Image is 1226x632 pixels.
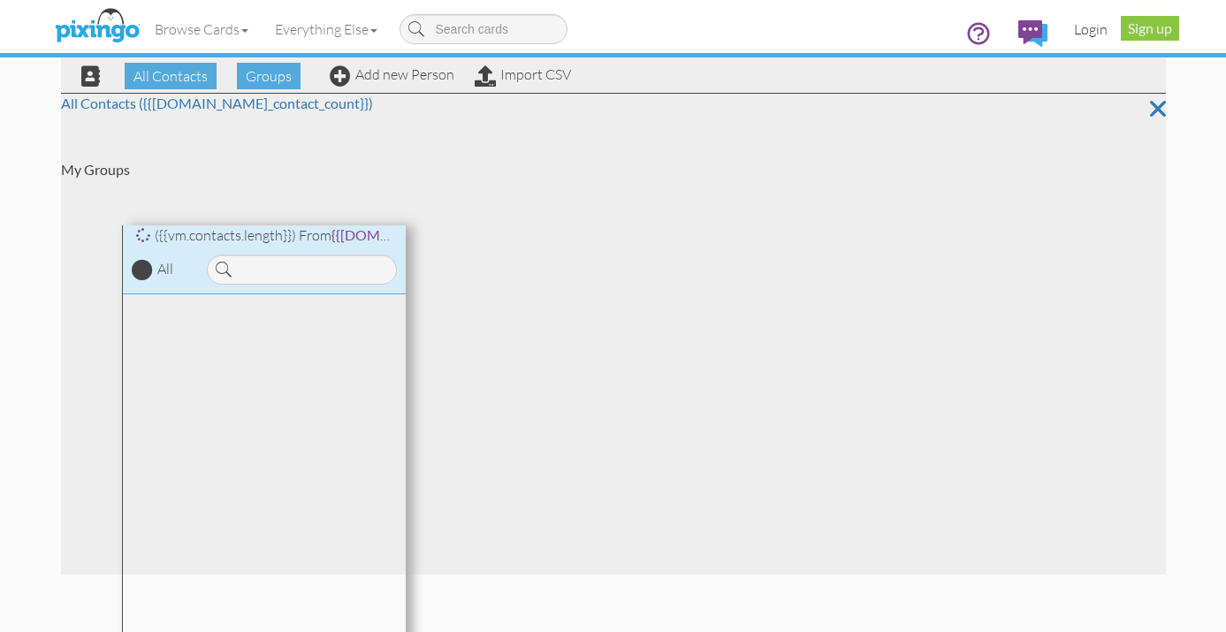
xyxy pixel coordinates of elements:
a: Browse Cards [141,7,262,51]
strong: My Groups [61,161,130,178]
a: Everything Else [262,7,391,51]
div: All [157,259,173,279]
span: Groups [237,63,301,89]
span: All Contacts [125,63,217,89]
img: comments.svg [1018,20,1047,47]
span: {{[DOMAIN_NAME]_name}} [331,226,504,244]
a: Import CSV [475,65,571,83]
a: All Contacts ({{[DOMAIN_NAME]_contact_count}}) [61,95,373,111]
iframe: Chat [1225,631,1226,632]
img: pixingo logo [50,4,144,49]
a: Add new Person [330,65,454,83]
a: Sign up [1121,16,1179,41]
div: ({{vm.contacts.length}}) From [123,225,406,246]
input: Search cards [400,14,567,44]
a: Login [1061,7,1121,51]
